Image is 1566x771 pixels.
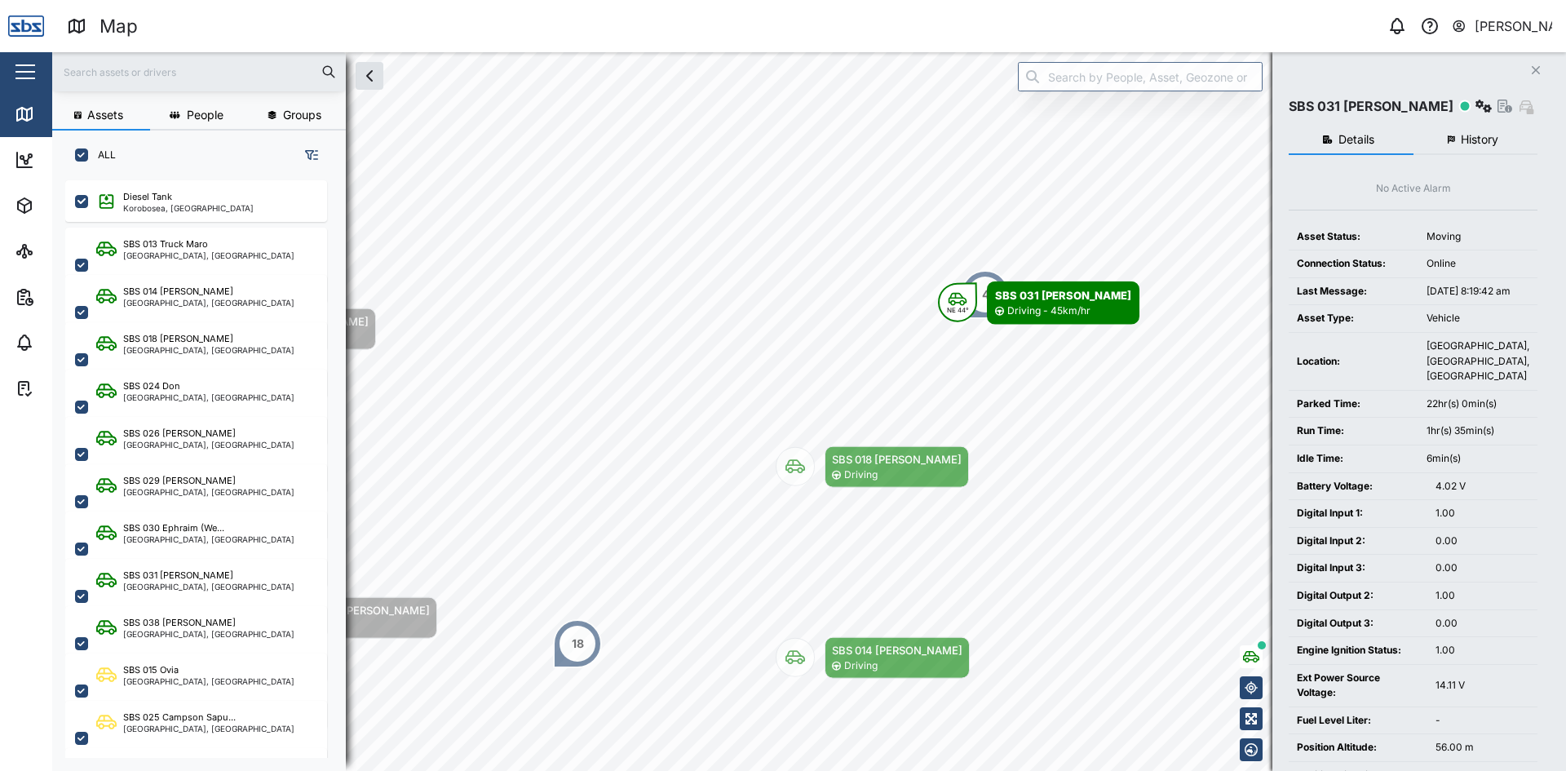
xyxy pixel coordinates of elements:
[123,724,294,733] div: [GEOGRAPHIC_DATA], [GEOGRAPHIC_DATA]
[1297,311,1410,326] div: Asset Type:
[1427,397,1529,412] div: 22hr(s) 0min(s)
[1297,451,1410,467] div: Idle Time:
[1435,740,1529,755] div: 56.00 m
[123,630,294,638] div: [GEOGRAPHIC_DATA], [GEOGRAPHIC_DATA]
[123,285,233,299] div: SBS 014 [PERSON_NAME]
[123,299,294,307] div: [GEOGRAPHIC_DATA], [GEOGRAPHIC_DATA]
[123,474,236,488] div: SBS 029 [PERSON_NAME]
[832,642,962,658] div: SBS 014 [PERSON_NAME]
[1435,506,1529,521] div: 1.00
[1427,339,1529,384] div: [GEOGRAPHIC_DATA], [GEOGRAPHIC_DATA], [GEOGRAPHIC_DATA]
[42,105,79,123] div: Map
[1475,16,1553,37] div: [PERSON_NAME]
[1297,354,1410,370] div: Location:
[1427,229,1529,245] div: Moving
[1461,134,1498,145] span: History
[1297,229,1410,245] div: Asset Status:
[938,281,1139,325] div: Map marker
[1297,479,1419,494] div: Battery Voltage:
[832,451,962,467] div: SBS 018 [PERSON_NAME]
[1297,713,1419,729] div: Fuel Level Liter:
[961,270,1010,319] div: Map marker
[1297,506,1419,521] div: Digital Input 1:
[1435,588,1529,604] div: 1.00
[8,8,44,44] img: Main Logo
[1297,256,1410,272] div: Connection Status:
[1297,643,1419,658] div: Engine Ignition Status:
[1297,588,1419,604] div: Digital Output 2:
[1427,451,1529,467] div: 6min(s)
[1338,134,1374,145] span: Details
[42,242,82,260] div: Sites
[123,535,294,543] div: [GEOGRAPHIC_DATA], [GEOGRAPHIC_DATA]
[123,677,294,685] div: [GEOGRAPHIC_DATA], [GEOGRAPHIC_DATA]
[42,288,98,306] div: Reports
[123,346,294,354] div: [GEOGRAPHIC_DATA], [GEOGRAPHIC_DATA]
[844,658,878,674] div: Driving
[1451,15,1553,38] button: [PERSON_NAME]
[947,307,969,313] div: NE 44°
[1297,740,1419,755] div: Position Altitude:
[1435,534,1529,549] div: 0.00
[123,379,180,393] div: SBS 024 Don
[123,616,236,630] div: SBS 038 [PERSON_NAME]
[42,151,116,169] div: Dashboard
[123,204,254,212] div: Korobosea, [GEOGRAPHIC_DATA]
[123,427,236,441] div: SBS 026 [PERSON_NAME]
[1297,284,1410,299] div: Last Message:
[1018,62,1263,91] input: Search by People, Asset, Geozone or Place
[1297,616,1419,631] div: Digital Output 3:
[1007,304,1090,319] div: Driving - 45km/hr
[1427,284,1529,299] div: [DATE] 8:19:42 am
[1297,534,1419,549] div: Digital Input 2:
[42,197,93,215] div: Assets
[52,52,1566,771] canvas: Map
[123,663,179,677] div: SBS 015 Ovia
[1427,256,1529,272] div: Online
[42,379,87,397] div: Tasks
[65,175,345,758] div: grid
[1297,423,1410,439] div: Run Time:
[123,441,294,449] div: [GEOGRAPHIC_DATA], [GEOGRAPHIC_DATA]
[100,12,138,41] div: Map
[187,109,223,121] span: People
[123,237,208,251] div: SBS 013 Truck Maro
[300,602,430,618] div: SBS 021 [PERSON_NAME]
[1297,397,1410,412] div: Parked Time:
[1289,96,1453,117] div: SBS 031 [PERSON_NAME]
[776,637,970,679] div: Map marker
[1297,671,1419,701] div: Ext Power Source Voltage:
[123,583,294,591] div: [GEOGRAPHIC_DATA], [GEOGRAPHIC_DATA]
[42,334,93,352] div: Alarms
[123,332,233,346] div: SBS 018 [PERSON_NAME]
[1435,616,1529,631] div: 0.00
[572,635,584,653] div: 18
[1435,713,1529,729] div: -
[1435,678,1529,693] div: 14.11 V
[776,446,969,488] div: Map marker
[88,148,116,162] label: ALL
[1427,423,1529,439] div: 1hr(s) 35min(s)
[1435,479,1529,494] div: 4.02 V
[553,619,602,668] div: Map marker
[123,711,236,724] div: SBS 025 Campson Sapu...
[1297,561,1419,576] div: Digital Input 3:
[1435,643,1529,658] div: 1.00
[995,287,1131,304] div: SBS 031 [PERSON_NAME]
[123,190,172,204] div: Diesel Tank
[62,60,336,84] input: Search assets or drivers
[123,251,294,259] div: [GEOGRAPHIC_DATA], [GEOGRAPHIC_DATA]
[1376,181,1451,197] div: No Active Alarm
[123,488,294,496] div: [GEOGRAPHIC_DATA], [GEOGRAPHIC_DATA]
[283,109,321,121] span: Groups
[1427,311,1529,326] div: Vehicle
[123,393,294,401] div: [GEOGRAPHIC_DATA], [GEOGRAPHIC_DATA]
[123,521,224,535] div: SBS 030 Ephraim (We...
[123,569,233,583] div: SBS 031 [PERSON_NAME]
[844,467,878,483] div: Driving
[1435,561,1529,576] div: 0.00
[87,109,123,121] span: Assets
